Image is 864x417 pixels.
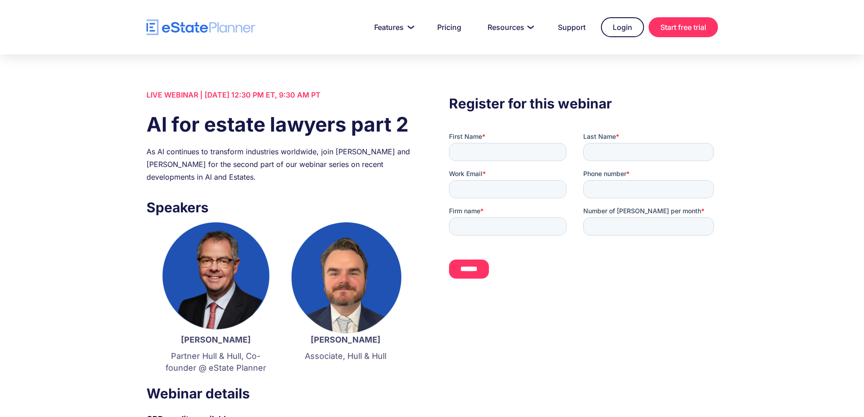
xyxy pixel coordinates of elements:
[146,197,415,218] h3: Speakers
[146,20,255,35] a: home
[449,93,718,114] h3: Register for this webinar
[649,17,718,37] a: Start free trial
[449,132,718,286] iframe: Form 0
[146,110,415,138] h1: AI for estate lawyers part 2
[601,17,644,37] a: Login
[146,88,415,101] div: LIVE WEBINAR | [DATE] 12:30 PM ET, 9:30 AM PT
[547,18,596,36] a: Support
[363,18,422,36] a: Features
[290,350,401,362] p: Associate, Hull & Hull
[311,335,381,344] strong: [PERSON_NAME]
[160,350,272,374] p: Partner Hull & Hull, Co-founder @ eState Planner
[426,18,472,36] a: Pricing
[477,18,542,36] a: Resources
[146,383,415,404] h3: Webinar details
[146,145,415,183] div: As AI continues to transform industries worldwide, join [PERSON_NAME] and [PERSON_NAME] for the s...
[181,335,251,344] strong: [PERSON_NAME]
